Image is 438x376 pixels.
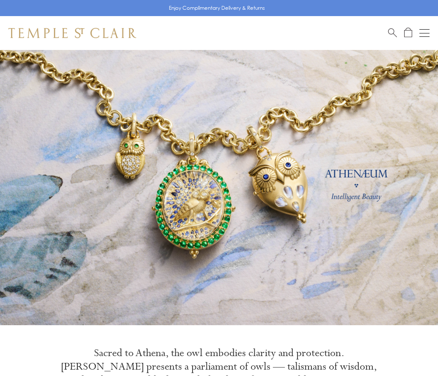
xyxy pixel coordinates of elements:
img: Temple St. Clair [8,28,136,38]
button: Open navigation [419,28,430,38]
p: Enjoy Complimentary Delivery & Returns [169,4,265,12]
a: Search [388,28,397,38]
a: Open Shopping Bag [404,28,412,38]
